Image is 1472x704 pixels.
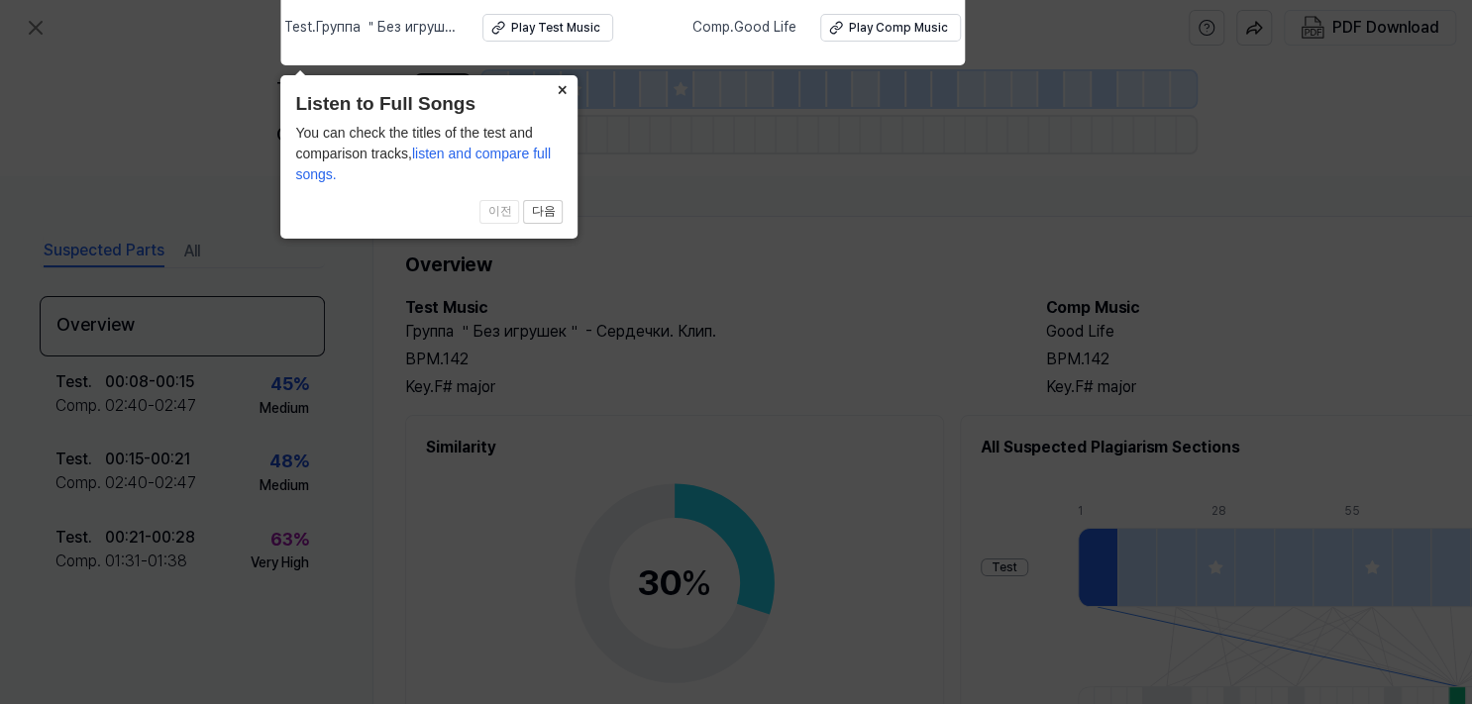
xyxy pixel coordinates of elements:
span: Test . Группа ＂Без игрушек＂ - Сердечки. Клип. [284,18,459,38]
button: Close [546,75,578,103]
button: Play Comp Music [820,14,961,42]
button: 다음 [523,200,563,224]
span: listen and compare full songs. [295,146,551,182]
header: Listen to Full Songs [295,90,563,119]
span: Comp . Good Life [692,18,796,38]
div: You can check the titles of the test and comparison tracks, [295,123,563,185]
div: Play Comp Music [849,20,948,37]
button: Play Test Music [482,14,613,42]
div: Play Test Music [511,20,600,37]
